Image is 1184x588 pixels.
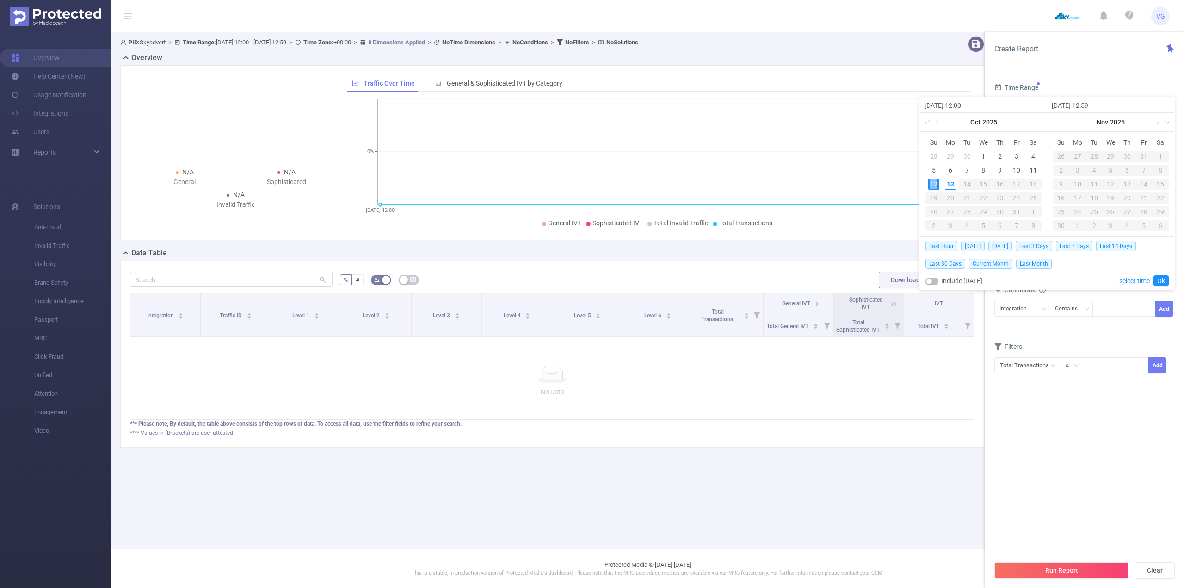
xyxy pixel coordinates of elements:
[849,297,883,310] span: Sophisticated IVT
[942,206,959,217] div: 27
[425,39,434,46] span: >
[1053,177,1069,191] td: November 9, 2025
[975,205,992,219] td: October 29, 2025
[1152,149,1169,163] td: November 1, 2025
[1069,163,1086,177] td: November 3, 2025
[994,44,1038,53] span: Create Report
[1073,363,1079,369] i: icon: down
[34,310,111,329] span: Passport
[988,241,1012,251] span: [DATE]
[1152,151,1169,162] div: 1
[1056,241,1092,251] span: Last 7 Days
[1008,219,1025,233] td: November 7, 2025
[1135,165,1152,176] div: 7
[351,39,360,46] span: >
[1109,113,1126,131] a: 2025
[1152,220,1169,231] div: 6
[1135,219,1152,233] td: December 5, 2025
[942,220,959,231] div: 3
[33,149,56,156] span: Reports
[959,163,975,177] td: October 7, 2025
[366,207,395,213] tspan: [DATE] 12:00
[975,179,992,190] div: 15
[1152,219,1169,233] td: December 6, 2025
[1086,177,1103,191] td: November 11, 2025
[1096,241,1136,251] span: Last 14 Days
[442,39,495,46] b: No Time Dimensions
[925,191,942,205] td: October 19, 2025
[1069,136,1086,149] th: Mon
[352,80,358,87] i: icon: line-chart
[11,49,60,67] a: Overview
[512,39,548,46] b: No Conditions
[447,80,562,87] span: General & Sophisticated IVT by Category
[925,149,942,163] td: September 28, 2025
[962,151,973,162] div: 30
[1028,151,1039,162] div: 4
[1069,165,1086,176] div: 3
[1086,206,1103,217] div: 25
[992,149,1008,163] td: October 2, 2025
[961,241,985,251] span: [DATE]
[284,168,296,176] span: N/A
[975,191,992,205] td: October 22, 2025
[548,39,557,46] span: >
[1152,177,1169,191] td: November 15, 2025
[1153,113,1161,131] a: Next month (PageDown)
[959,220,975,231] div: 4
[1008,192,1025,204] div: 24
[928,165,939,176] div: 5
[1052,100,1170,111] input: End date
[942,219,959,233] td: November 3, 2025
[1152,136,1169,149] th: Sat
[999,301,1033,316] div: Integration
[1119,138,1135,147] span: Th
[1159,113,1171,131] a: Next year (Control + right)
[1025,136,1042,149] th: Sat
[654,219,708,227] span: Total Invalid Traffic
[992,179,1008,190] div: 16
[959,219,975,233] td: November 4, 2025
[923,113,935,131] a: Last year (Control + left)
[1152,179,1169,190] div: 15
[1069,191,1086,205] td: November 17, 2025
[182,168,194,176] span: N/A
[344,276,348,284] span: %
[1119,206,1135,217] div: 27
[1053,179,1069,190] div: 9
[129,39,140,46] b: PID:
[435,80,442,87] i: icon: bar-chart
[1103,163,1119,177] td: November 5, 2025
[1103,177,1119,191] td: November 12, 2025
[1119,192,1135,204] div: 20
[1011,165,1022,176] div: 10
[959,177,975,191] td: October 14, 2025
[925,259,965,269] span: Last 30 Days
[925,219,942,233] td: November 2, 2025
[750,293,763,336] i: Filter menu
[1103,220,1119,231] div: 3
[1008,177,1025,191] td: October 17, 2025
[959,138,975,147] span: Tu
[1135,562,1175,579] button: Clear
[975,136,992,149] th: Wed
[1055,301,1084,316] div: Contains
[1135,149,1152,163] td: October 31, 2025
[992,219,1008,233] td: November 6, 2025
[1119,220,1135,231] div: 4
[994,165,1005,176] div: 9
[606,39,638,46] b: No Solutions
[992,163,1008,177] td: October 9, 2025
[992,206,1008,217] div: 30
[1152,205,1169,219] td: November 29, 2025
[1025,220,1042,231] div: 8
[11,86,86,104] a: Usage Notification
[10,7,101,26] img: Protected Media
[1119,272,1150,290] a: select time
[1016,259,1052,269] span: Last Month
[1025,149,1042,163] td: October 4, 2025
[925,138,942,147] span: Su
[1103,206,1119,217] div: 26
[565,39,589,46] b: No Filters
[975,206,992,217] div: 29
